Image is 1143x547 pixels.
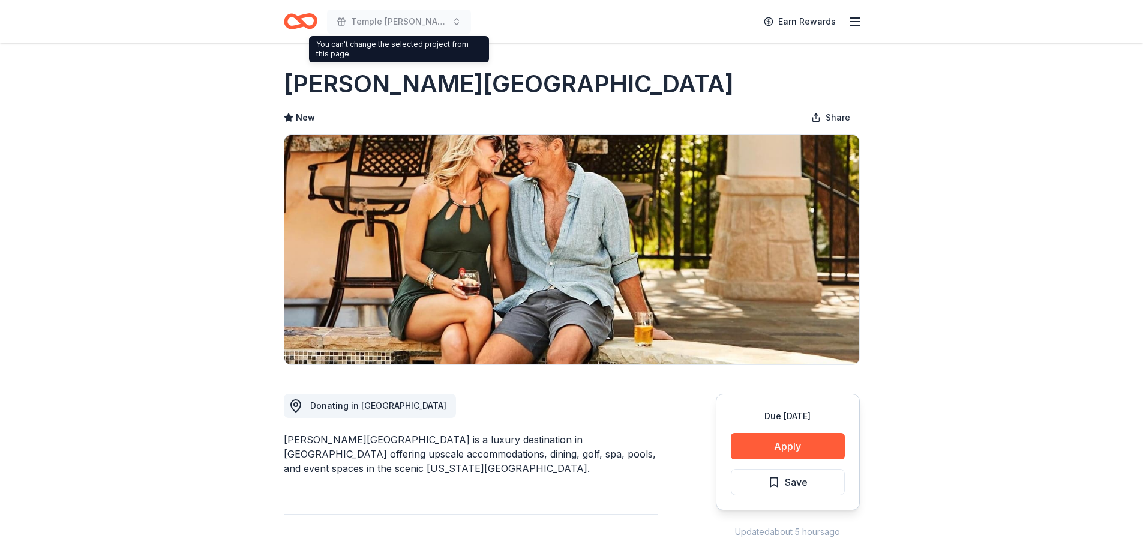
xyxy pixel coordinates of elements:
div: Due [DATE] [731,409,845,423]
span: New [296,110,315,125]
button: Save [731,469,845,495]
button: Share [802,106,860,130]
a: Home [284,7,317,35]
button: Apply [731,433,845,459]
h1: [PERSON_NAME][GEOGRAPHIC_DATA] [284,67,734,101]
div: You can't change the selected project from this page. [309,36,489,62]
span: Temple [PERSON_NAME] the Kids Golf Tournament [351,14,447,29]
span: Save [785,474,808,490]
div: Updated about 5 hours ago [716,525,860,539]
span: Share [826,110,850,125]
img: Image for La Cantera Resort & Spa [284,135,859,364]
a: Earn Rewards [757,11,843,32]
div: [PERSON_NAME][GEOGRAPHIC_DATA] is a luxury destination in [GEOGRAPHIC_DATA] offering upscale acco... [284,432,658,476]
button: Temple [PERSON_NAME] the Kids Golf Tournament [327,10,471,34]
span: Donating in [GEOGRAPHIC_DATA] [310,400,446,411]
